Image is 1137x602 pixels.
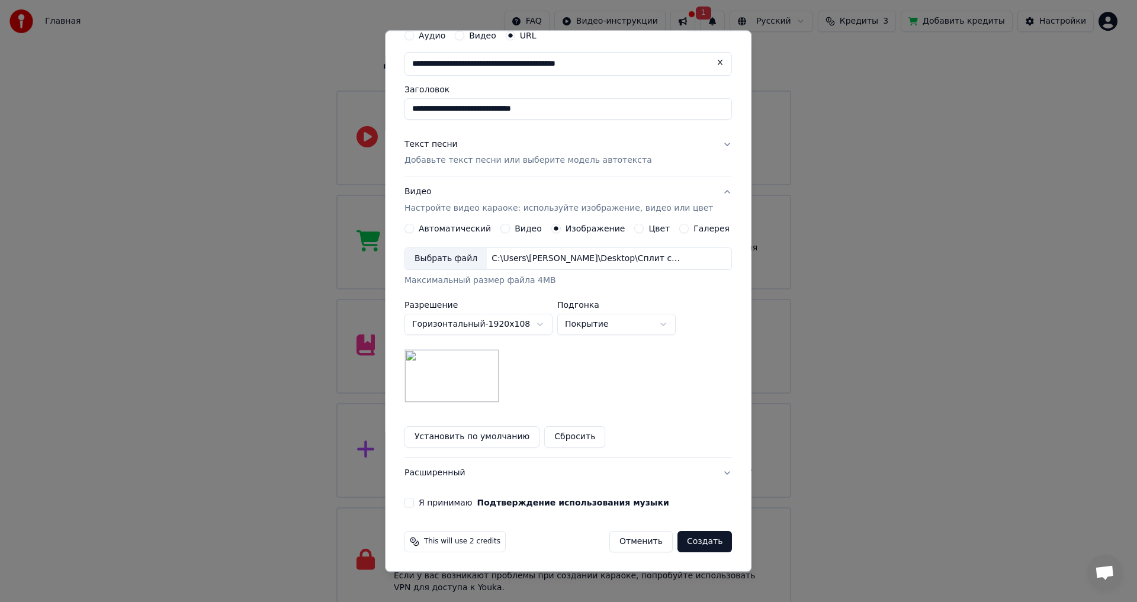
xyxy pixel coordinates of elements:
[649,225,670,233] label: Цвет
[404,155,652,167] p: Добавьте текст песни или выберите модель автотекста
[419,499,669,507] label: Я принимаю
[545,427,606,448] button: Сбросить
[424,537,500,547] span: This will use 2 credits
[677,532,732,553] button: Создать
[469,31,496,40] label: Видео
[404,224,732,458] div: ВидеоНастройте видео караоке: используйте изображение, видео или цвет
[404,139,458,150] div: Текст песни
[566,225,625,233] label: Изображение
[515,225,542,233] label: Видео
[404,85,732,94] label: Заголовок
[477,499,669,507] button: Я принимаю
[419,31,445,40] label: Аудио
[405,249,487,270] div: Выбрать файл
[404,177,732,224] button: ВидеоНастройте видео караоке: используйте изображение, видео или цвет
[694,225,730,233] label: Галерея
[404,186,713,215] div: Видео
[404,275,732,287] div: Максимальный размер файла 4MB
[487,253,688,265] div: C:\Users\[PERSON_NAME]\Desktop\Сплит системы\Фото на объявы\айайай.webp
[404,301,553,310] label: Разрешение
[520,31,537,40] label: URL
[609,532,673,553] button: Отменить
[419,225,491,233] label: Автоматический
[404,203,713,215] p: Настройте видео караоке: используйте изображение, видео или цвет
[404,427,539,448] button: Установить по умолчанию
[404,458,732,489] button: Расширенный
[557,301,676,310] label: Подгонка
[404,129,732,176] button: Текст песниДобавьте текст песни или выберите модель автотекста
